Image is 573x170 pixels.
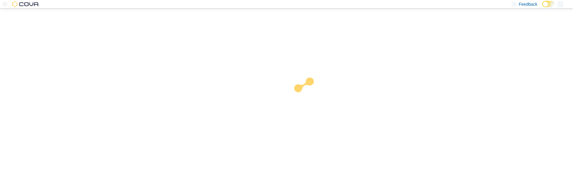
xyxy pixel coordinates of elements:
[12,1,39,7] img: Cova
[519,1,537,7] span: Feedback
[542,1,555,7] input: Dark Mode
[286,73,332,118] img: cova-loader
